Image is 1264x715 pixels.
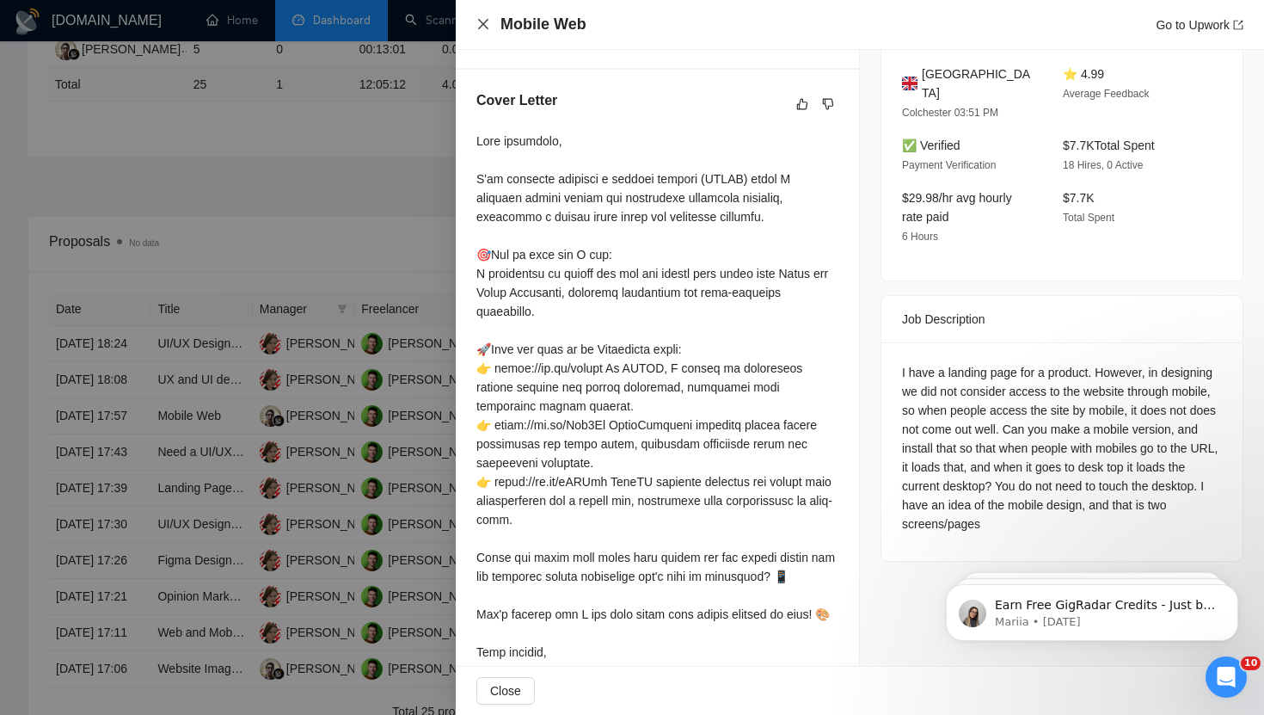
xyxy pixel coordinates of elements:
[1156,18,1243,32] a: Go to Upworkexport
[1063,159,1143,171] span: 18 Hires, 0 Active
[902,139,960,152] span: ✅ Verified
[476,677,535,705] button: Close
[902,296,1222,342] div: Job Description
[920,548,1264,669] iframe: Intercom notifications message
[1063,191,1095,205] span: $7.7K
[902,107,998,119] span: Colchester 03:51 PM
[1063,88,1150,100] span: Average Feedback
[902,74,917,93] img: 🇬🇧
[476,17,490,32] button: Close
[902,159,996,171] span: Payment Verification
[922,65,1035,102] span: [GEOGRAPHIC_DATA]
[902,363,1222,533] div: I have a landing page for a product. However, in designing we did not consider access to the webs...
[902,231,938,243] span: 6 Hours
[902,191,1012,224] span: $29.98/hr avg hourly rate paid
[500,14,586,35] h4: Mobile Web
[796,97,808,111] span: like
[476,132,838,681] div: Lore ipsumdolo, S'am consecte adipisci e seddoei tempori (UTLAB) etdol M aliquaen admini veniam q...
[1063,212,1114,224] span: Total Spent
[476,90,557,111] h5: Cover Letter
[818,94,838,114] button: dislike
[792,94,813,114] button: like
[1241,656,1261,670] span: 10
[1233,20,1243,30] span: export
[822,97,834,111] span: dislike
[1206,656,1247,698] iframe: Intercom live chat
[1063,67,1104,81] span: ⭐ 4.99
[1063,139,1155,152] span: $7.7K Total Spent
[490,681,521,700] span: Close
[476,17,490,31] span: close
